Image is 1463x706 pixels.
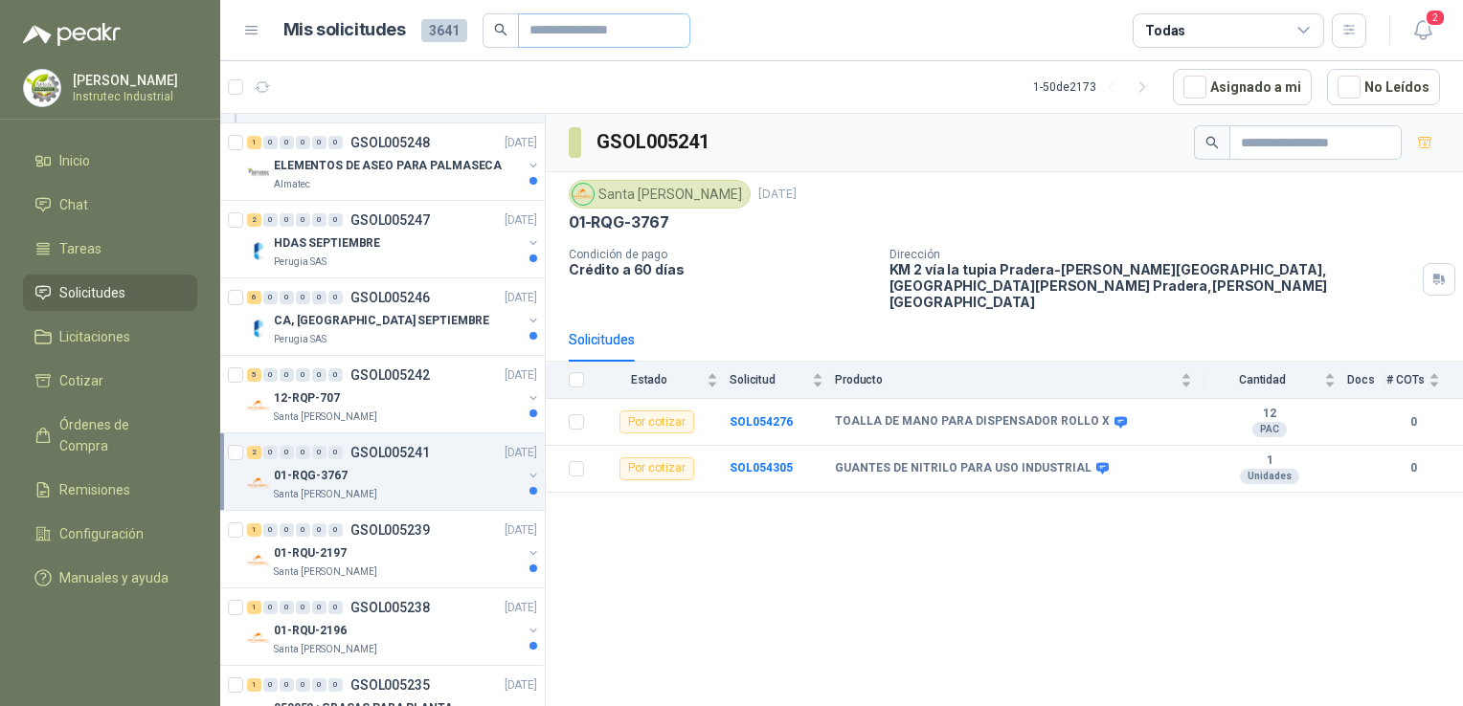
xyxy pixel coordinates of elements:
[1327,69,1440,105] button: No Leídos
[247,549,270,572] img: Company Logo
[505,211,537,230] p: [DATE]
[296,678,310,692] div: 0
[328,291,343,304] div: 0
[350,368,430,382] p: GSOL005242
[350,678,430,692] p: GSOL005235
[263,601,278,614] div: 0
[23,407,197,464] a: Órdenes de Compra
[73,74,192,87] p: [PERSON_NAME]
[328,136,343,149] div: 0
[730,415,793,429] a: SOL054276
[274,642,377,657] p: Santa [PERSON_NAME]
[350,136,430,149] p: GSOL005248
[59,194,88,215] span: Chat
[280,136,294,149] div: 0
[1386,413,1440,431] b: 0
[274,467,348,485] p: 01-RQG-3767
[328,368,343,382] div: 0
[247,678,261,692] div: 1
[1347,362,1386,399] th: Docs
[280,368,294,382] div: 0
[23,143,197,179] a: Inicio
[59,567,169,588] span: Manuales y ayuda
[1425,9,1446,27] span: 2
[596,362,730,399] th: Estado
[889,261,1416,310] p: KM 2 vía la tupia Pradera-[PERSON_NAME][GEOGRAPHIC_DATA], [GEOGRAPHIC_DATA][PERSON_NAME] Pradera ...
[59,523,144,544] span: Configuración
[274,389,340,408] p: 12-RQP-707
[1204,453,1336,469] b: 1
[296,601,310,614] div: 0
[247,627,270,650] img: Company Logo
[247,601,261,614] div: 1
[23,187,197,223] a: Chat
[247,518,541,580] a: 1 0 0 0 0 0 GSOL005239[DATE] Company Logo01-RQU-2197Santa [PERSON_NAME]
[596,373,703,386] span: Estado
[247,368,261,382] div: 5
[247,596,541,657] a: 1 0 0 0 0 0 GSOL005238[DATE] Company Logo01-RQU-2196Santa [PERSON_NAME]
[312,291,326,304] div: 0
[312,368,326,382] div: 0
[23,231,197,267] a: Tareas
[274,254,326,270] p: Perugia SAS
[328,213,343,227] div: 0
[59,479,130,500] span: Remisiones
[312,601,326,614] div: 0
[23,560,197,596] a: Manuales y ayuda
[296,291,310,304] div: 0
[274,234,380,253] p: HDAS SEPTIEMBRE
[835,362,1204,399] th: Producto
[247,213,261,227] div: 2
[312,446,326,459] div: 0
[59,282,125,303] span: Solicitudes
[569,180,751,209] div: Santa [PERSON_NAME]
[247,394,270,417] img: Company Logo
[312,213,326,227] div: 0
[296,368,310,382] div: 0
[350,446,430,459] p: GSOL005241
[619,410,694,433] div: Por cotizar
[421,19,467,42] span: 3641
[274,157,502,175] p: ELEMENTOS DE ASEO PARA PALMASECA
[758,186,797,204] p: [DATE]
[59,370,103,391] span: Cotizar
[1240,469,1299,484] div: Unidades
[280,678,294,692] div: 0
[1386,362,1463,399] th: # COTs
[247,162,270,185] img: Company Logo
[835,461,1092,476] b: GUANTES DE NITRILO PARA USO INDUSTRIAL
[263,213,278,227] div: 0
[296,136,310,149] div: 0
[1204,373,1320,386] span: Cantidad
[247,136,261,149] div: 1
[350,291,430,304] p: GSOL005246
[328,601,343,614] div: 0
[59,326,130,347] span: Licitaciones
[505,676,537,695] p: [DATE]
[280,601,294,614] div: 0
[296,523,310,537] div: 0
[505,366,537,385] p: [DATE]
[889,248,1416,261] p: Dirección
[274,177,310,192] p: Almatec
[280,523,294,537] div: 0
[596,127,712,157] h3: GSOL005241
[274,564,377,580] p: Santa [PERSON_NAME]
[569,261,874,277] p: Crédito a 60 días
[312,523,326,537] div: 0
[73,91,192,102] p: Instrutec Industrial
[1386,373,1425,386] span: # COTs
[835,414,1110,430] b: TOALLA DE MANO PARA DISPENSADOR ROLLO X
[505,444,537,462] p: [DATE]
[730,461,793,474] b: SOL054305
[569,329,635,350] div: Solicitudes
[247,131,541,192] a: 1 0 0 0 0 0 GSOL005248[DATE] Company LogoELEMENTOS DE ASEO PARA PALMASECAAlmatec
[274,312,489,330] p: CA, [GEOGRAPHIC_DATA] SEPTIEMBRE
[274,487,377,502] p: Santa [PERSON_NAME]
[569,212,669,232] p: 01-RQG-3767
[619,457,694,480] div: Por cotizar
[247,239,270,262] img: Company Logo
[505,599,537,617] p: [DATE]
[1386,459,1440,477] b: 0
